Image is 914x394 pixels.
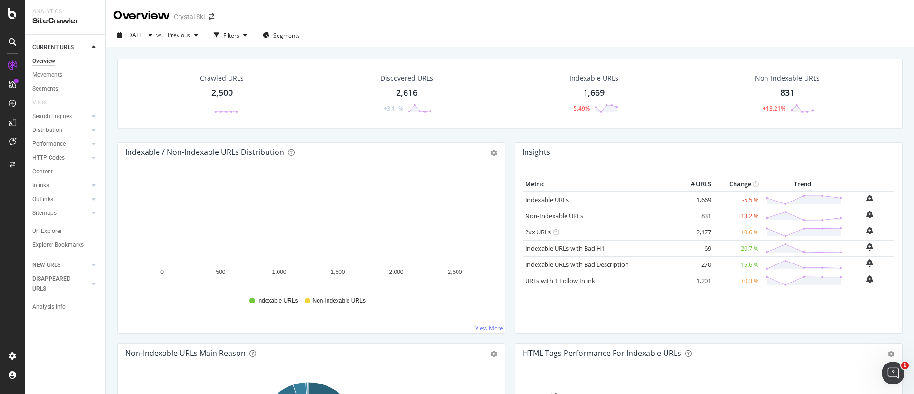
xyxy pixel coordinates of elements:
div: HTML Tags Performance for Indexable URLs [523,348,681,358]
div: Overview [32,56,55,66]
span: Non-Indexable URLs [312,297,365,305]
div: gear [888,351,894,357]
div: Segments [32,84,58,94]
text: 1,500 [330,269,345,275]
h4: Insights [522,146,550,159]
td: +0.3 % [714,273,761,289]
a: Search Engines [32,111,89,121]
a: Url Explorer [32,226,99,236]
a: URLs with 1 Follow Inlink [525,276,595,285]
a: Sitemaps [32,208,89,218]
div: Crystal Ski [174,12,205,21]
svg: A chart. [125,177,492,288]
a: Indexable URLs with Bad Description [525,260,629,269]
div: 2,500 [211,87,233,99]
div: Analysis Info [32,302,66,312]
span: 2025 Sep. 5th [126,31,145,39]
div: Discovered URLs [380,73,433,83]
div: Analytics [32,8,98,16]
div: Outlinks [32,194,53,204]
text: 2,000 [389,269,403,275]
div: Visits [32,98,47,108]
div: Overview [113,8,170,24]
button: Filters [210,28,251,43]
div: SiteCrawler [32,16,98,27]
button: [DATE] [113,28,156,43]
th: Metric [523,177,676,192]
td: -5.5 % [714,192,761,208]
td: -20.7 % [714,240,761,256]
div: bell-plus [866,211,873,218]
span: 1 [901,362,909,369]
div: 831 [780,87,795,99]
div: HTTP Codes [32,153,65,163]
td: 1,201 [676,273,714,289]
div: Url Explorer [32,226,62,236]
button: Previous [164,28,202,43]
div: -5.49% [572,104,590,112]
div: Indexable URLs [569,73,618,83]
a: Inlinks [32,181,89,191]
td: 69 [676,240,714,256]
a: Analysis Info [32,302,99,312]
a: Indexable URLs [525,195,569,204]
a: Performance [32,139,89,149]
text: 2,500 [447,269,462,275]
div: Search Engines [32,111,72,121]
div: - [208,104,209,112]
span: vs [156,31,164,39]
th: # URLS [676,177,714,192]
td: 2,177 [676,224,714,240]
div: Inlinks [32,181,49,191]
div: +13.21% [763,104,785,112]
td: +0.6 % [714,224,761,240]
a: Content [32,167,99,177]
div: bell-plus [866,275,873,283]
div: gear [490,351,497,357]
a: Explorer Bookmarks [32,240,99,250]
div: Movements [32,70,62,80]
a: Indexable URLs with Bad H1 [525,244,605,253]
div: Non-Indexable URLs [755,73,820,83]
div: bell-plus [866,259,873,267]
div: Performance [32,139,66,149]
text: 0 [160,269,164,275]
div: gear [490,150,497,156]
span: Previous [164,31,190,39]
td: 270 [676,256,714,273]
a: Distribution [32,125,89,135]
iframe: Intercom live chat [882,362,904,384]
a: Segments [32,84,99,94]
td: 1,669 [676,192,714,208]
td: -15.6 % [714,256,761,273]
div: DISAPPEARED URLS [32,274,80,294]
a: Overview [32,56,99,66]
div: NEW URLS [32,260,60,270]
a: Movements [32,70,99,80]
td: 831 [676,208,714,224]
div: Content [32,167,53,177]
a: Visits [32,98,56,108]
div: Indexable / Non-Indexable URLs Distribution [125,147,284,157]
a: 2xx URLs [525,228,551,236]
a: NEW URLS [32,260,89,270]
button: Segments [259,28,304,43]
div: 2,616 [396,87,417,99]
span: Indexable URLs [257,297,298,305]
div: Filters [223,31,239,40]
div: bell-plus [866,195,873,202]
div: +3.11% [384,104,403,112]
div: Explorer Bookmarks [32,240,84,250]
td: +13.2 % [714,208,761,224]
div: 1,669 [583,87,605,99]
th: Trend [761,177,844,192]
a: CURRENT URLS [32,42,89,52]
div: bell-plus [866,227,873,234]
div: Crawled URLs [200,73,244,83]
text: 500 [216,269,225,275]
a: HTTP Codes [32,153,89,163]
a: Non-Indexable URLs [525,212,583,220]
div: arrow-right-arrow-left [209,13,214,20]
div: Sitemaps [32,208,57,218]
a: DISAPPEARED URLS [32,274,89,294]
